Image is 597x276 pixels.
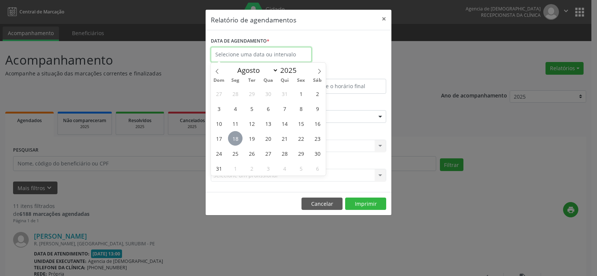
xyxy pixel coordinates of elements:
span: Agosto 17, 2025 [212,131,226,146]
label: DATA DE AGENDAMENTO [211,35,269,47]
span: Dom [211,78,227,83]
span: Agosto 19, 2025 [244,131,259,146]
span: Setembro 1, 2025 [228,161,243,176]
span: Agosto 22, 2025 [294,131,308,146]
span: Julho 28, 2025 [228,86,243,101]
span: Agosto 20, 2025 [261,131,275,146]
span: Agosto 2, 2025 [310,86,325,101]
h5: Relatório de agendamentos [211,15,296,25]
span: Setembro 6, 2025 [310,161,325,176]
span: Agosto 6, 2025 [261,101,275,116]
span: Agosto 3, 2025 [212,101,226,116]
span: Setembro 3, 2025 [261,161,275,176]
span: Agosto 26, 2025 [244,146,259,161]
span: Agosto 28, 2025 [277,146,292,161]
input: Year [278,65,303,75]
span: Agosto 11, 2025 [228,116,243,131]
span: Julho 30, 2025 [261,86,275,101]
button: Close [376,10,391,28]
span: Julho 27, 2025 [212,86,226,101]
span: Agosto 7, 2025 [277,101,292,116]
span: Agosto 12, 2025 [244,116,259,131]
span: Sáb [309,78,326,83]
span: Agosto 16, 2025 [310,116,325,131]
span: Agosto 23, 2025 [310,131,325,146]
span: Agosto 5, 2025 [244,101,259,116]
span: Agosto 1, 2025 [294,86,308,101]
span: Agosto 10, 2025 [212,116,226,131]
span: Qui [276,78,293,83]
span: Agosto 24, 2025 [212,146,226,161]
span: Ter [244,78,260,83]
span: Agosto 29, 2025 [294,146,308,161]
span: Sex [293,78,309,83]
input: Selecione o horário final [300,79,386,94]
span: Agosto 13, 2025 [261,116,275,131]
span: Setembro 2, 2025 [244,161,259,176]
select: Month [234,65,278,75]
span: Agosto 25, 2025 [228,146,243,161]
span: Setembro 5, 2025 [294,161,308,176]
span: Julho 29, 2025 [244,86,259,101]
span: Agosto 8, 2025 [294,101,308,116]
span: Agosto 27, 2025 [261,146,275,161]
label: ATÉ [300,67,386,79]
span: Agosto 14, 2025 [277,116,292,131]
span: Agosto 18, 2025 [228,131,243,146]
span: Agosto 21, 2025 [277,131,292,146]
span: Agosto 9, 2025 [310,101,325,116]
button: Imprimir [345,198,386,210]
span: Qua [260,78,276,83]
input: Selecione uma data ou intervalo [211,47,312,62]
span: Agosto 4, 2025 [228,101,243,116]
span: Agosto 31, 2025 [212,161,226,176]
span: Agosto 15, 2025 [294,116,308,131]
span: Agosto 30, 2025 [310,146,325,161]
span: Julho 31, 2025 [277,86,292,101]
button: Cancelar [301,198,343,210]
span: Setembro 4, 2025 [277,161,292,176]
span: Seg [227,78,244,83]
